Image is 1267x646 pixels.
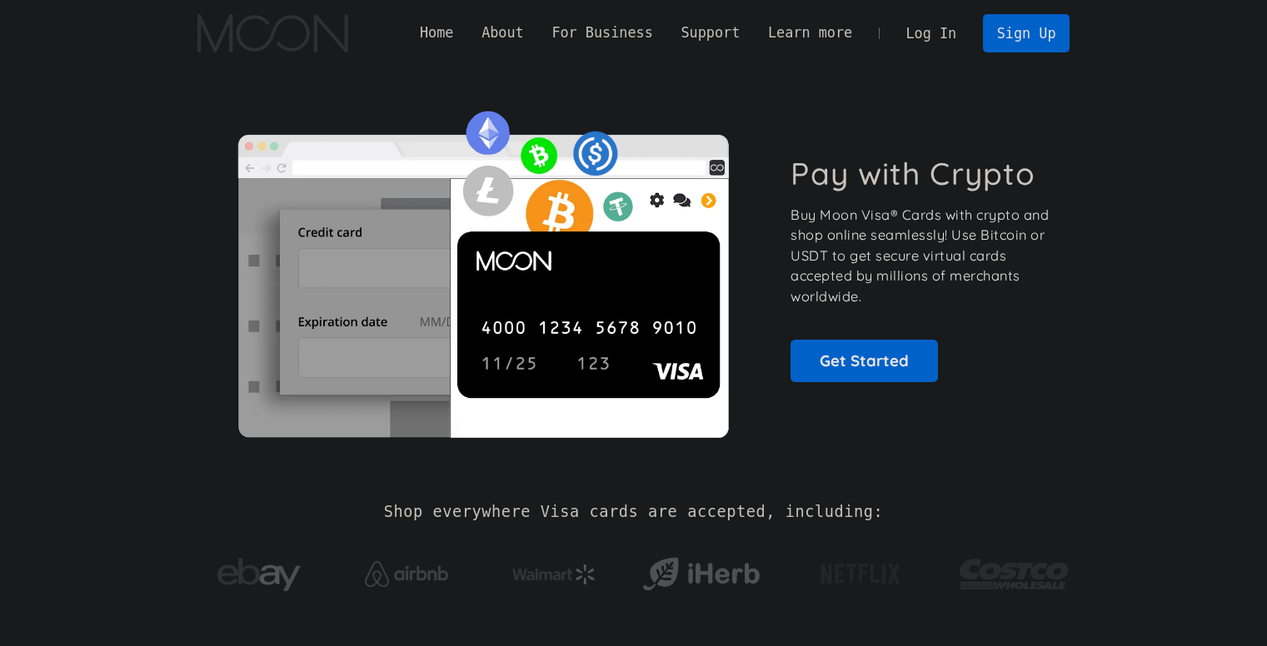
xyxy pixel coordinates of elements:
a: Airbnb [344,544,468,595]
a: Home [406,22,467,43]
a: Sign Up [983,14,1070,52]
div: Support [681,22,740,43]
a: Log In [892,15,970,52]
a: Walmart [491,548,616,593]
img: Airbnb [365,561,448,587]
img: Moon Logo [197,14,348,52]
p: Buy Moon Visa® Cards with crypto and shop online seamlessly! Use Bitcoin or USDT to get secure vi... [791,205,1051,307]
img: iHerb [639,553,763,596]
h1: Pay with Crypto [791,155,1035,192]
a: ebay [197,532,322,609]
img: Moon Cards let you spend your crypto anywhere Visa is accepted. [197,99,768,437]
div: Learn more [768,22,852,43]
img: Costco [959,543,1070,605]
div: For Business [551,22,652,43]
img: ebay [217,549,301,601]
img: Walmart [512,564,596,584]
a: Netflix [786,537,935,604]
a: iHerb [639,536,763,604]
h2: Shop everywhere Visa cards are accepted, including: [384,503,883,521]
a: Costco [959,526,1070,614]
a: Get Started [791,340,938,381]
img: Netflix [819,554,902,595]
div: About [481,22,524,43]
